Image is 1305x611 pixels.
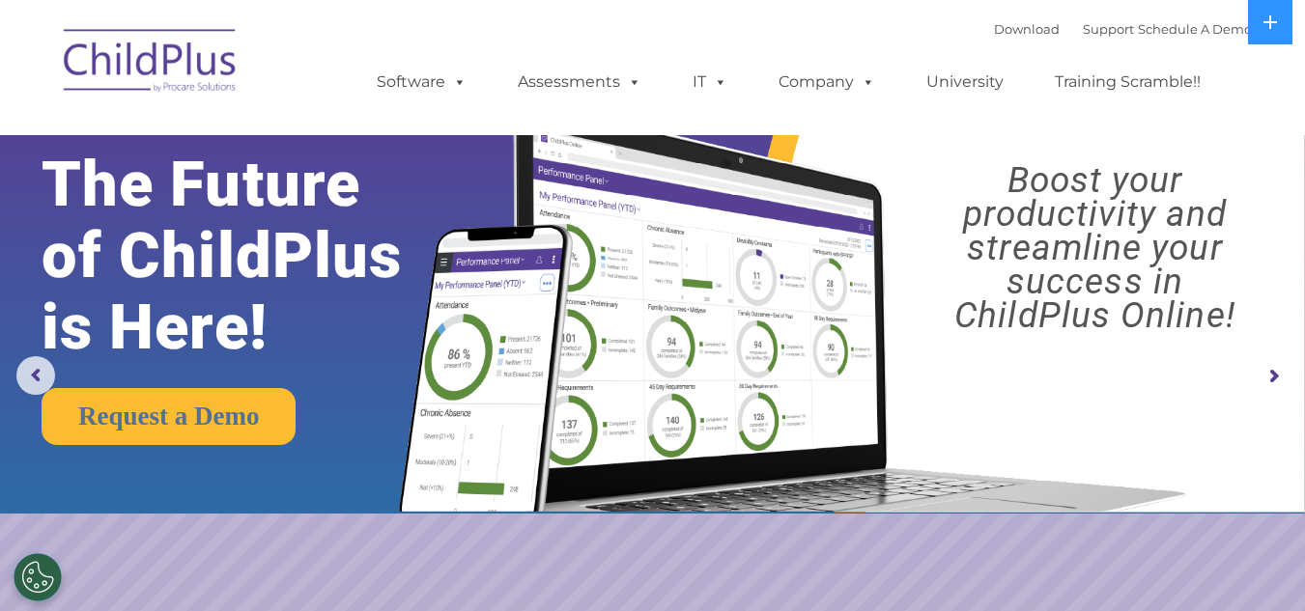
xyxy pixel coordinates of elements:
[901,163,1289,332] rs-layer: Boost your productivity and streamline your success in ChildPlus Online!
[357,63,486,101] a: Software
[42,388,296,445] a: Request a Demo
[994,21,1252,37] font: |
[907,63,1023,101] a: University
[994,21,1060,37] a: Download
[1035,63,1220,101] a: Training Scramble!!
[1138,21,1252,37] a: Schedule A Demo
[1083,21,1134,37] a: Support
[269,127,327,142] span: Last name
[673,63,747,101] a: IT
[14,553,62,601] button: Cookies Settings
[759,63,894,101] a: Company
[42,149,458,363] rs-layer: The Future of ChildPlus is Here!
[498,63,661,101] a: Assessments
[269,207,351,221] span: Phone number
[54,15,247,112] img: ChildPlus by Procare Solutions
